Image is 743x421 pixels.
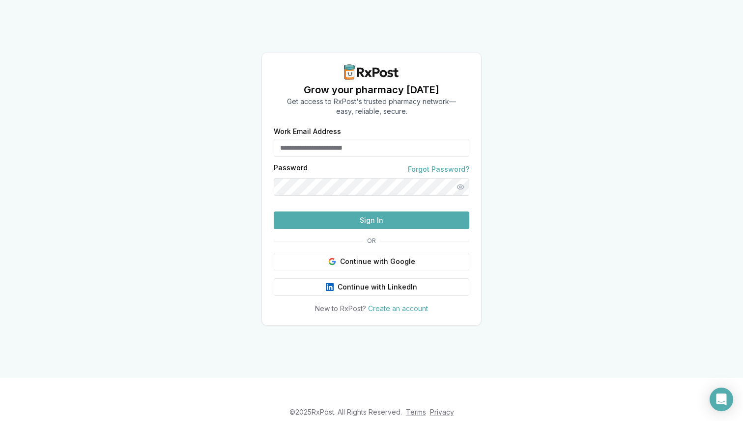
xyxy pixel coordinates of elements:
label: Work Email Address [274,128,469,135]
h1: Grow your pharmacy [DATE] [287,83,456,97]
button: Sign In [274,211,469,229]
img: RxPost Logo [340,64,403,80]
span: New to RxPost? [315,304,366,313]
a: Create an account [368,304,428,313]
span: OR [363,237,380,245]
label: Password [274,164,308,174]
button: Show password [452,178,469,196]
div: Open Intercom Messenger [710,388,733,411]
img: Google [328,258,336,265]
a: Privacy [430,408,454,416]
button: Continue with Google [274,253,469,270]
a: Forgot Password? [408,164,469,174]
button: Continue with LinkedIn [274,278,469,296]
a: Terms [406,408,426,416]
p: Get access to RxPost's trusted pharmacy network— easy, reliable, secure. [287,97,456,116]
img: LinkedIn [326,283,334,291]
